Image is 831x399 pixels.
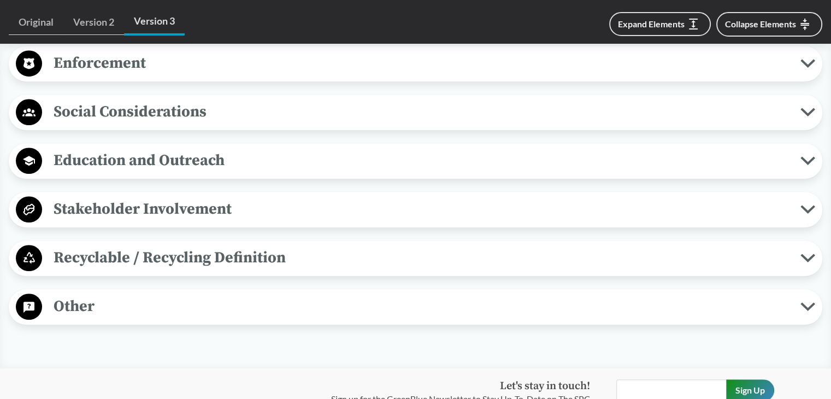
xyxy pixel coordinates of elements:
button: Stakeholder Involvement [13,196,818,224]
span: Social Considerations [42,99,800,124]
button: Recyclable / Recycling Definition [13,244,818,272]
span: Recyclable / Recycling Definition [42,245,800,270]
button: Collapse Elements [716,12,822,37]
button: Education and Outreach [13,147,818,175]
span: Enforcement [42,51,800,75]
button: Expand Elements [609,12,711,36]
a: Original [9,10,63,35]
button: Other [13,293,818,321]
span: Education and Outreach [42,148,800,173]
span: Stakeholder Involvement [42,197,800,221]
button: Enforcement [13,50,818,78]
span: Other [42,294,800,319]
strong: Let's stay in touch! [500,379,590,393]
button: Social Considerations [13,98,818,126]
a: Version 2 [63,10,124,35]
a: Version 3 [124,9,185,36]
